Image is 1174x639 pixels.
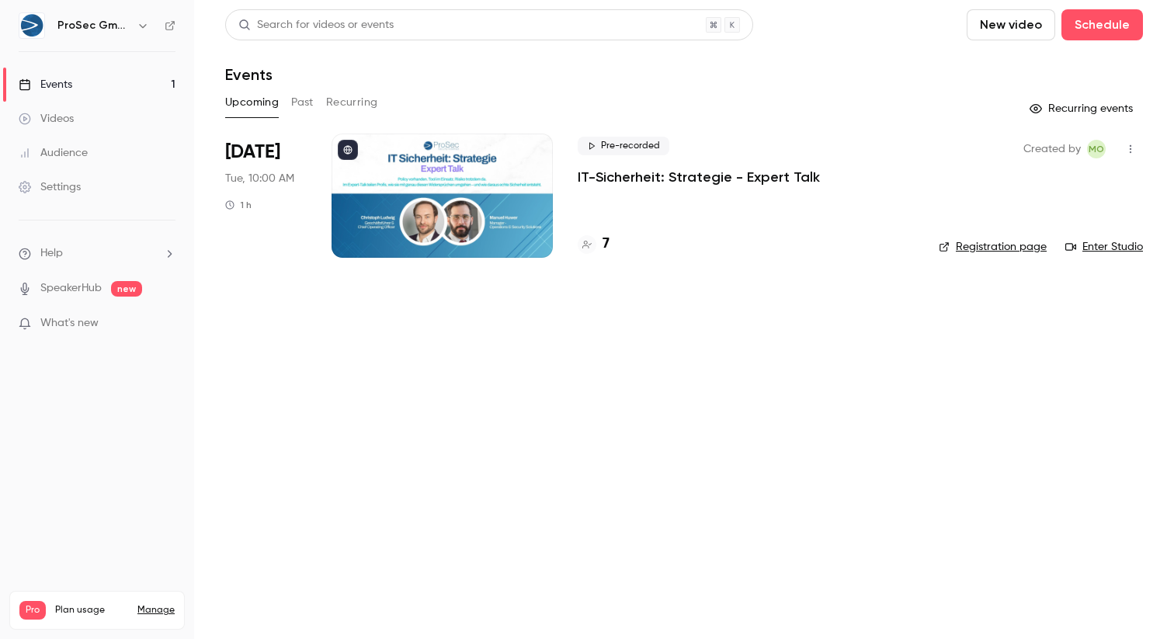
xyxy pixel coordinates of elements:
a: 7 [578,234,610,255]
a: Registration page [939,239,1047,255]
span: Tue, 10:00 AM [225,171,294,186]
button: Upcoming [225,90,279,115]
a: IT-Sicherheit: Strategie - Expert Talk [578,168,820,186]
div: Search for videos or events [238,17,394,33]
h1: Events [225,65,273,84]
button: Recurring events [1023,96,1143,121]
span: Pro [19,601,46,620]
span: MO [1089,140,1104,158]
span: new [111,281,142,297]
div: 1 h [225,199,252,211]
a: Enter Studio [1065,239,1143,255]
h6: ProSec GmbH [57,18,130,33]
a: Manage [137,604,175,616]
button: Past [291,90,314,115]
div: Settings [19,179,81,195]
button: New video [967,9,1055,40]
li: help-dropdown-opener [19,245,175,262]
button: Recurring [326,90,378,115]
span: [DATE] [225,140,280,165]
span: Created by [1023,140,1081,158]
div: Events [19,77,72,92]
div: Audience [19,145,88,161]
span: Plan usage [55,604,128,616]
a: SpeakerHub [40,280,102,297]
button: Schedule [1061,9,1143,40]
div: Sep 23 Tue, 10:00 AM (Europe/Berlin) [225,134,307,258]
h4: 7 [603,234,610,255]
span: MD Operative [1087,140,1106,158]
img: ProSec GmbH [19,13,44,38]
div: Videos [19,111,74,127]
span: Pre-recorded [578,137,669,155]
span: What's new [40,315,99,332]
span: Help [40,245,63,262]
